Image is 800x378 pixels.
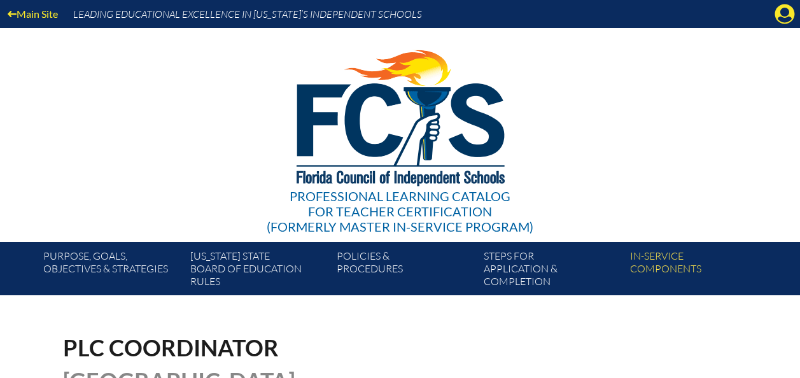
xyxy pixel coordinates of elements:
span: PLC Coordinator [63,333,279,361]
span: for Teacher Certification [308,204,492,219]
a: Purpose, goals,objectives & strategies [38,247,185,295]
a: Steps forapplication & completion [479,247,625,295]
a: Policies &Procedures [332,247,478,295]
a: Main Site [3,5,63,22]
div: Professional Learning Catalog (formerly Master In-service Program) [267,188,533,234]
svg: Manage account [775,4,795,24]
a: In-servicecomponents [625,247,771,295]
a: Professional Learning Catalog for Teacher Certification(formerly Master In-service Program) [262,25,538,237]
img: FCISlogo221.eps [269,28,531,202]
a: [US_STATE] StateBoard of Education rules [185,247,332,295]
